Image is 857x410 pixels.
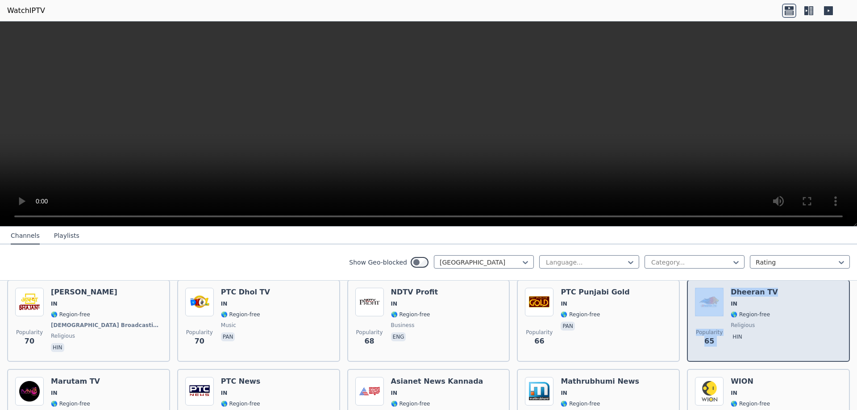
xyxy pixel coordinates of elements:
span: IN [51,300,58,307]
img: Aastha Bhajan [15,288,44,316]
span: 68 [364,336,374,347]
h6: Dheeran TV [731,288,778,297]
button: Playlists [54,228,79,244]
span: Popularity [356,329,383,336]
span: IN [391,300,398,307]
span: Popularity [696,329,723,336]
span: Popularity [186,329,213,336]
img: PTC Punjabi Gold [525,288,553,316]
span: IN [731,389,737,397]
span: [DEMOGRAPHIC_DATA] Broadcasting Ltd. [51,322,160,329]
p: hin [731,332,744,341]
span: IN [51,389,58,397]
h6: [PERSON_NAME] [51,288,162,297]
span: 🌎 Region-free [221,311,260,318]
h6: PTC Punjabi Gold [561,288,629,297]
h6: PTC News [221,377,262,386]
a: WatchIPTV [7,5,45,16]
span: 🌎 Region-free [51,311,90,318]
span: 🌎 Region-free [561,311,600,318]
span: 🌎 Region-free [731,400,770,407]
span: 🌎 Region-free [391,400,430,407]
span: 65 [704,336,714,347]
span: Popularity [526,329,553,336]
p: pan [221,332,235,341]
span: 🌎 Region-free [731,311,770,318]
span: IN [731,300,737,307]
img: Asianet News Kannada [355,377,384,406]
h6: NDTV Profit [391,288,438,297]
p: pan [561,322,575,331]
span: 🌎 Region-free [561,400,600,407]
img: PTC Dhol TV [185,288,214,316]
span: business [391,322,415,329]
img: WION [695,377,724,406]
p: hin [51,343,64,352]
span: IN [561,389,567,397]
span: music [221,322,236,329]
span: IN [391,389,398,397]
span: 🌎 Region-free [221,400,260,407]
span: religious [731,322,755,329]
h6: PTC Dhol TV [221,288,270,297]
span: religious [51,332,75,340]
h6: Asianet News Kannada [391,377,483,386]
img: PTC News [185,377,214,406]
span: IN [561,300,567,307]
span: 🌎 Region-free [51,400,90,407]
span: 66 [534,336,544,347]
h6: Mathrubhumi News [561,377,639,386]
span: Popularity [16,329,43,336]
label: Show Geo-blocked [349,258,407,267]
span: 70 [195,336,204,347]
span: 70 [25,336,34,347]
button: Channels [11,228,40,244]
img: Dheeran TV [695,288,724,316]
img: Marutam TV [15,377,44,406]
h6: WION [731,377,770,386]
span: 🌎 Region-free [391,311,430,318]
h6: Marutam TV [51,377,100,386]
p: eng [391,332,406,341]
span: IN [221,300,228,307]
img: NDTV Profit [355,288,384,316]
img: Mathrubhumi News [525,377,553,406]
span: IN [221,389,228,397]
